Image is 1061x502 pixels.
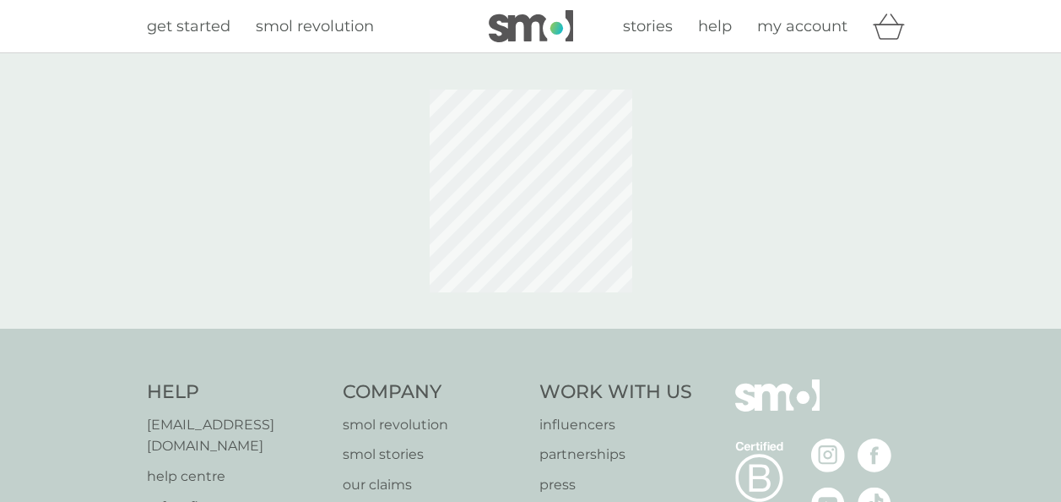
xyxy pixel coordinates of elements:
a: influencers [539,414,692,436]
h4: Work With Us [539,379,692,406]
img: visit the smol Facebook page [858,439,891,472]
a: smol stories [343,444,522,466]
h4: Company [343,379,522,406]
a: our claims [343,474,522,496]
h4: Help [147,379,327,406]
span: get started [147,17,230,35]
span: my account [757,17,847,35]
img: smol [489,10,573,42]
span: smol revolution [256,17,374,35]
a: partnerships [539,444,692,466]
a: help [698,14,732,39]
img: smol [735,379,820,437]
a: press [539,474,692,496]
a: [EMAIL_ADDRESS][DOMAIN_NAME] [147,414,327,457]
span: stories [623,17,673,35]
a: smol revolution [343,414,522,436]
a: smol revolution [256,14,374,39]
a: get started [147,14,230,39]
a: help centre [147,466,327,488]
a: my account [757,14,847,39]
img: visit the smol Instagram page [811,439,845,472]
span: help [698,17,732,35]
div: basket [873,9,915,43]
a: stories [623,14,673,39]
